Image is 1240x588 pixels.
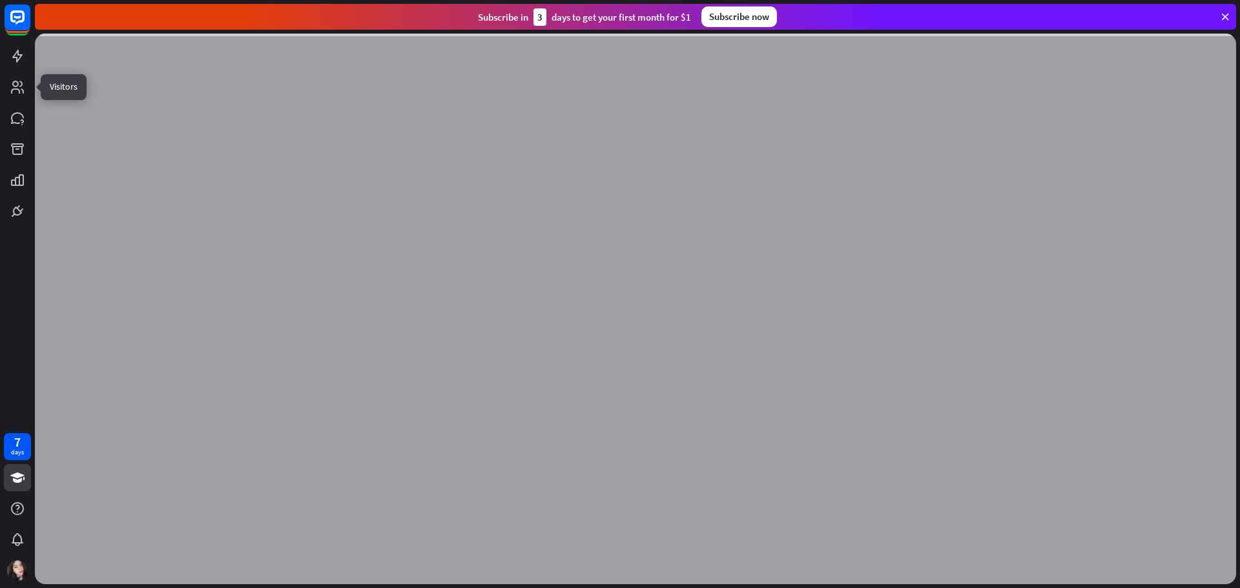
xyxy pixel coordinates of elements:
[11,448,24,457] div: days
[701,6,777,27] div: Subscribe now
[4,433,31,460] a: 7 days
[478,8,691,26] div: Subscribe in days to get your first month for $1
[533,8,546,26] div: 3
[14,436,21,448] div: 7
